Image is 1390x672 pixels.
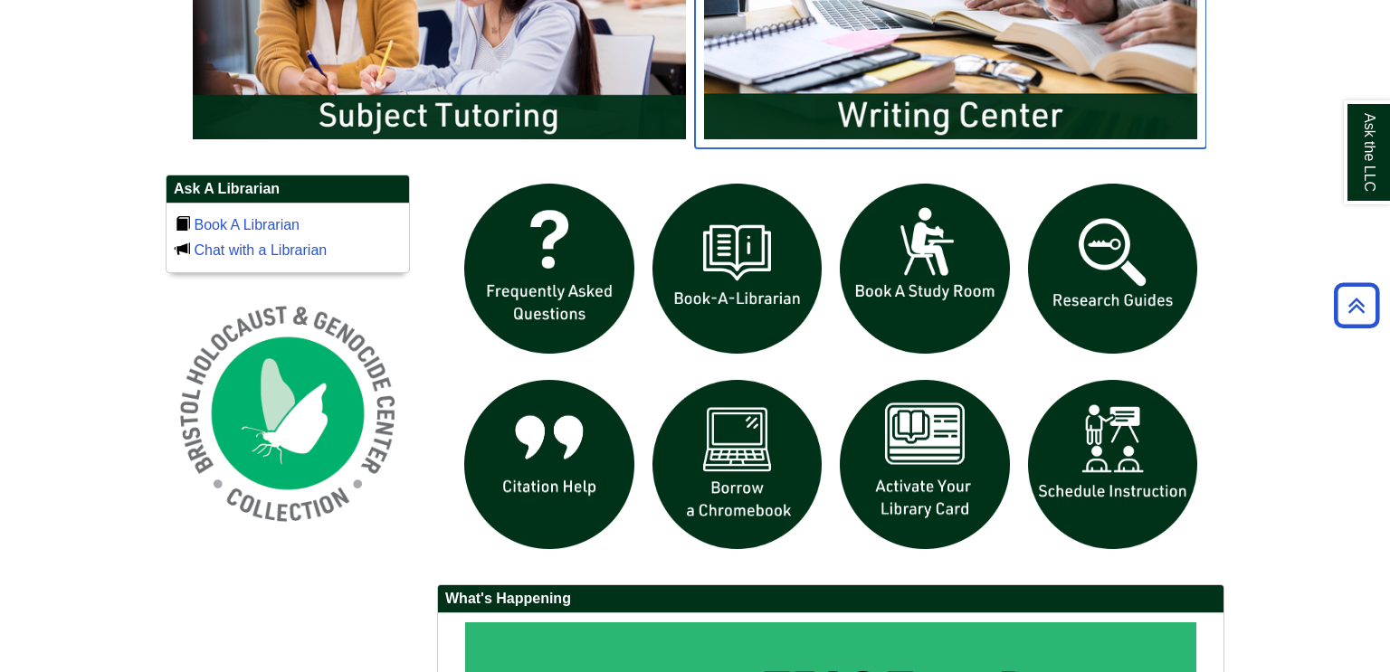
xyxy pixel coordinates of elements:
h2: What's Happening [438,585,1223,613]
img: Research Guides icon links to research guides web page [1019,175,1207,363]
img: Book a Librarian icon links to book a librarian web page [643,175,832,363]
div: slideshow [455,175,1206,566]
img: Holocaust and Genocide Collection [166,291,410,535]
img: book a study room icon links to book a study room web page [831,175,1019,363]
img: Borrow a chromebook icon links to the borrow a chromebook web page [643,371,832,559]
img: For faculty. Schedule Library Instruction icon links to form. [1019,371,1207,559]
a: Back to Top [1328,293,1385,317]
img: frequently asked questions [455,175,643,363]
a: Chat with a Librarian [194,242,327,258]
img: citation help icon links to citation help guide page [455,371,643,559]
h2: Ask A Librarian [167,175,409,203]
a: Book A Librarian [194,217,300,232]
img: activate Library Card icon links to form to activate student ID into library card [831,371,1019,559]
